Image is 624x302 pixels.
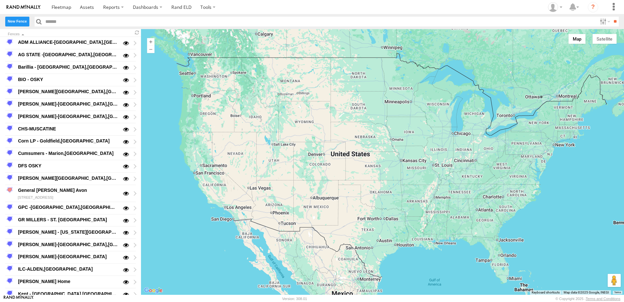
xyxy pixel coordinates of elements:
button: Show street map [569,34,586,44]
div: [PERSON_NAME][GEOGRAPHIC_DATA],[GEOGRAPHIC_DATA] [17,88,118,96]
div: Corn LP - Goldfield,[GEOGRAPHIC_DATA] [17,137,118,145]
div: Kent - [GEOGRAPHIC_DATA],[GEOGRAPHIC_DATA] [17,290,118,298]
div: Cumsumers - Marion,[GEOGRAPHIC_DATA] [17,149,118,157]
div: [PERSON_NAME] - [US_STATE][GEOGRAPHIC_DATA],[GEOGRAPHIC_DATA] [17,228,118,236]
div: [STREET_ADDRESS] [17,194,118,200]
div: [PERSON_NAME]-[GEOGRAPHIC_DATA] [17,253,118,261]
div: GR MILLERS - ST. [GEOGRAPHIC_DATA] [17,216,118,224]
div: [PERSON_NAME][GEOGRAPHIC_DATA],[GEOGRAPHIC_DATA] [17,174,118,182]
label: Search Filter Options [597,17,611,26]
div: ADM ALLIANCE-[GEOGRAPHIC_DATA],[GEOGRAPHIC_DATA] [17,39,118,46]
div: Version: 308.01 [282,297,307,301]
a: Terms and Conditions [586,297,620,301]
div: [PERSON_NAME] Home [17,277,118,285]
a: Open this area in Google Maps (opens a new window) [143,286,164,295]
a: Terms (opens in new tab) [614,291,621,294]
div: Tim Zylstra [546,2,565,12]
a: Visit our Website [4,295,34,302]
div: AG STATE -[GEOGRAPHIC_DATA],[GEOGRAPHIC_DATA] [17,51,118,59]
div: © Copyright 2025 - [555,297,620,301]
div: [PERSON_NAME]-[GEOGRAPHIC_DATA],[GEOGRAPHIC_DATA] [17,241,118,248]
label: Create New Fence [5,17,29,26]
button: Show satellite imagery [592,34,616,44]
div: [PERSON_NAME]-[GEOGRAPHIC_DATA],[GEOGRAPHIC_DATA] [17,100,118,108]
img: rand-logo.svg [7,5,40,9]
div: Click to Sort [8,33,128,36]
div: DFS OSKY [17,162,118,170]
span: Map data ©2025 Google, INEGI [564,291,609,294]
div: General [PERSON_NAME] Avon [17,187,118,194]
div: [PERSON_NAME]-[GEOGRAPHIC_DATA],[GEOGRAPHIC_DATA] [17,112,118,120]
div: Barillia - [GEOGRAPHIC_DATA],[GEOGRAPHIC_DATA] [17,63,118,71]
button: Drag Pegman onto the map to open Street View [608,274,621,287]
div: ILC-ALDEN,[GEOGRAPHIC_DATA] [17,265,118,273]
img: Google [143,286,164,295]
button: Zoom out [147,45,155,53]
div: BIO - OSKY [17,75,118,83]
button: Zoom in [147,38,155,45]
span: Refresh [133,30,141,36]
div: GPC -[GEOGRAPHIC_DATA],[GEOGRAPHIC_DATA] [17,204,118,211]
i: ? [588,2,598,12]
button: Keyboard shortcuts [532,290,560,295]
div: CHS-MUSCATINE [17,125,118,133]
